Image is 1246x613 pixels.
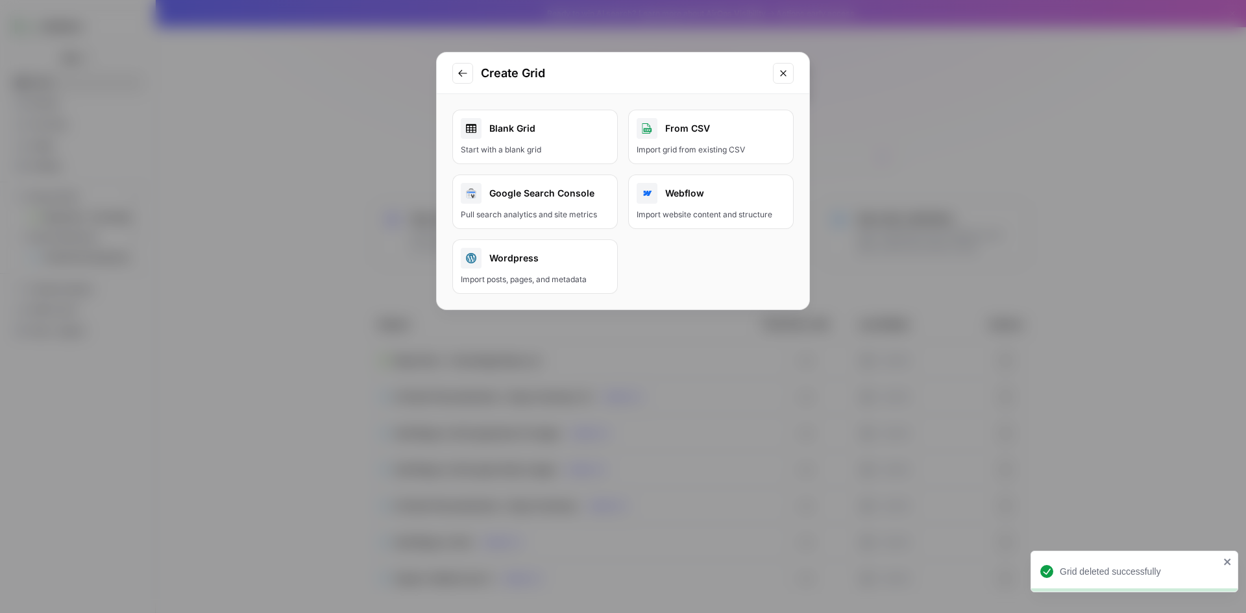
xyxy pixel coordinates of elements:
div: Webflow [637,183,785,204]
div: Wordpress [461,248,609,269]
div: Import posts, pages, and metadata [461,274,609,285]
button: WebflowImport website content and structure [628,174,794,229]
button: close [1223,557,1232,567]
div: From CSV [637,118,785,139]
a: Blank GridStart with a blank grid [452,110,618,164]
button: WordpressImport posts, pages, and metadata [452,239,618,294]
button: Google Search ConsolePull search analytics and site metrics [452,174,618,229]
h2: Create Grid [481,64,765,82]
button: From CSVImport grid from existing CSV [628,110,794,164]
div: Google Search Console [461,183,609,204]
div: Import grid from existing CSV [637,144,785,156]
button: Close modal [773,63,794,84]
button: Go to previous step [452,63,473,84]
div: Grid deleted successfully [1060,565,1219,578]
div: Start with a blank grid [461,144,609,156]
div: Blank Grid [461,118,609,139]
div: Import website content and structure [637,209,785,221]
div: Pull search analytics and site metrics [461,209,609,221]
